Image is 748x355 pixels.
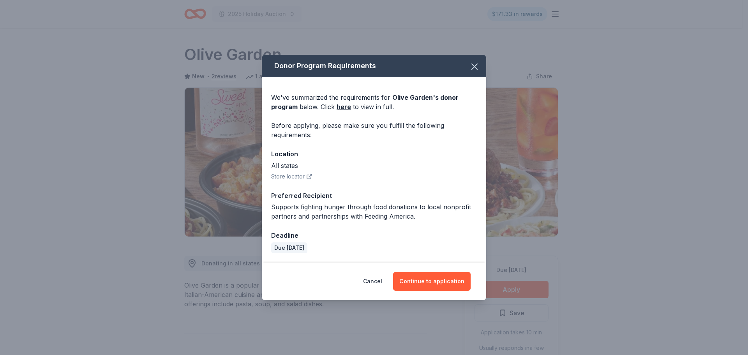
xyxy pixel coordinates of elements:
[363,272,382,291] button: Cancel
[271,149,477,159] div: Location
[271,93,477,111] div: We've summarized the requirements for below. Click to view in full.
[271,161,477,170] div: All states
[271,230,477,240] div: Deadline
[262,55,486,77] div: Donor Program Requirements
[271,242,307,253] div: Due [DATE]
[337,102,351,111] a: here
[393,272,471,291] button: Continue to application
[271,191,477,201] div: Preferred Recipient
[271,121,477,140] div: Before applying, please make sure you fulfill the following requirements:
[271,172,312,181] button: Store locator
[271,202,477,221] div: Supports fighting hunger through food donations to local nonprofit partners and partnerships with...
